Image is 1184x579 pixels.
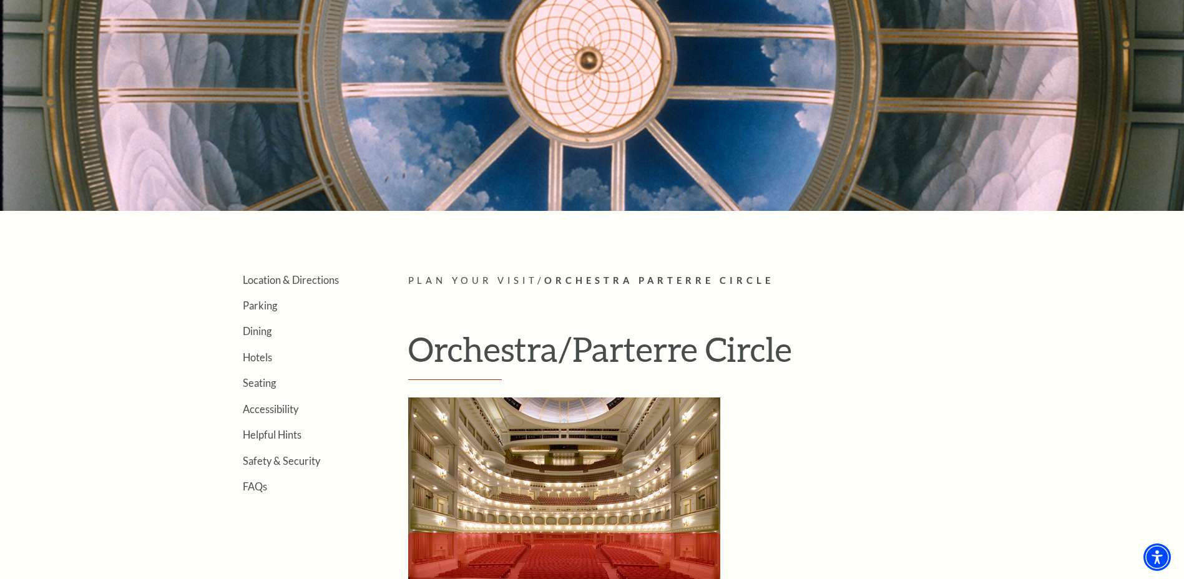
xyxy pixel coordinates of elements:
[243,455,320,467] a: Safety & Security
[243,429,301,440] a: Helpful Hints
[1143,543,1171,571] div: Accessibility Menu
[408,273,979,289] p: /
[243,325,272,337] a: Dining
[243,480,267,492] a: FAQs
[243,377,276,389] a: Seating
[243,274,339,286] a: Location & Directions
[408,329,979,380] h1: Orchestra/Parterre Circle
[243,351,272,363] a: Hotels
[408,275,538,286] span: Plan Your Visit
[243,299,277,311] a: Parking
[408,487,720,502] a: Orchestra/Parterre Circle Seating Map - open in a new tab
[243,403,298,415] a: Accessibility
[544,275,774,286] span: Orchestra Parterre Circle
